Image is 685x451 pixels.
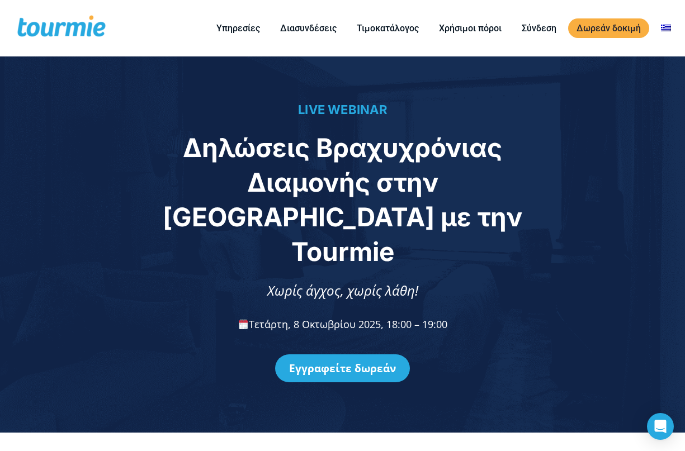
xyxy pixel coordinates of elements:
a: Χρήσιμοι πόροι [431,21,510,35]
div: Open Intercom Messenger [647,413,674,440]
span: Δηλώσεις Βραχυχρόνιας Διαμονής στην [GEOGRAPHIC_DATA] με την Tourmie [163,132,522,267]
a: Διασυνδέσεις [272,21,345,35]
a: Δωρεάν δοκιμή [568,18,649,38]
span: Χωρίς άγχος, χωρίς λάθη! [267,281,418,300]
span: LIVE WEBINAR [298,102,387,117]
span: Τετάρτη, 8 Οκτωβρίου 2025, 18:00 – 19:00 [238,317,448,331]
a: Προσθήκη στο Ημερολόγιο [133,76,255,88]
a: Τιμοκατάλογος [348,21,427,35]
a: Σύνδεση [513,21,565,35]
a: Εγγραφείτε δωρεάν [275,354,410,382]
a: Υπηρεσίες [208,21,268,35]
